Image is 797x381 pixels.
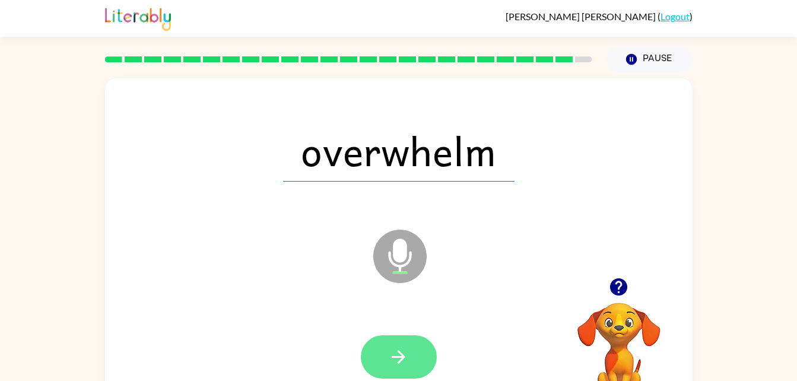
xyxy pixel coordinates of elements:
[283,120,515,182] span: overwhelm
[607,46,693,73] button: Pause
[506,11,658,22] span: [PERSON_NAME] [PERSON_NAME]
[506,11,693,22] div: ( )
[661,11,690,22] a: Logout
[105,5,171,31] img: Literably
